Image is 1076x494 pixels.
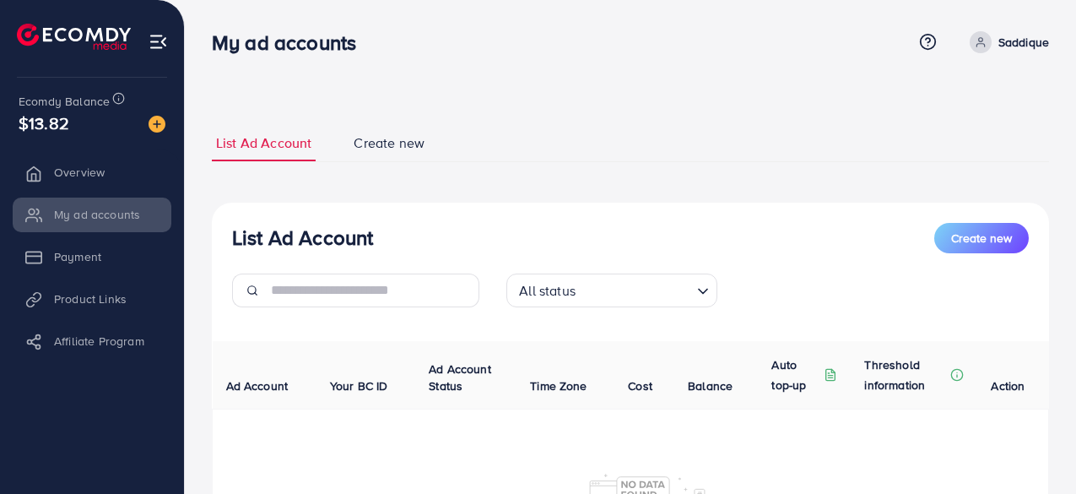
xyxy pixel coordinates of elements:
span: Ecomdy Balance [19,93,110,110]
span: Create new [951,230,1012,247]
button: Create new [934,223,1029,253]
p: Threshold information [864,355,947,395]
input: Search for option [581,275,690,303]
img: menu [149,32,168,52]
span: Cost [628,377,652,394]
span: All status [516,279,579,303]
span: $13.82 [19,111,69,135]
span: Time Zone [530,377,587,394]
p: Auto top-up [771,355,820,395]
span: Balance [688,377,733,394]
img: image [149,116,165,133]
h3: List Ad Account [232,225,373,250]
span: Ad Account Status [429,361,491,394]
h3: My ad accounts [212,30,370,55]
p: Saddique [998,32,1049,52]
a: Saddique [963,31,1049,53]
span: Action [991,377,1025,394]
span: Your BC ID [330,377,388,394]
span: Ad Account [226,377,289,394]
div: Search for option [506,274,717,307]
span: Create new [354,133,424,153]
span: List Ad Account [216,133,311,153]
img: logo [17,24,131,50]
